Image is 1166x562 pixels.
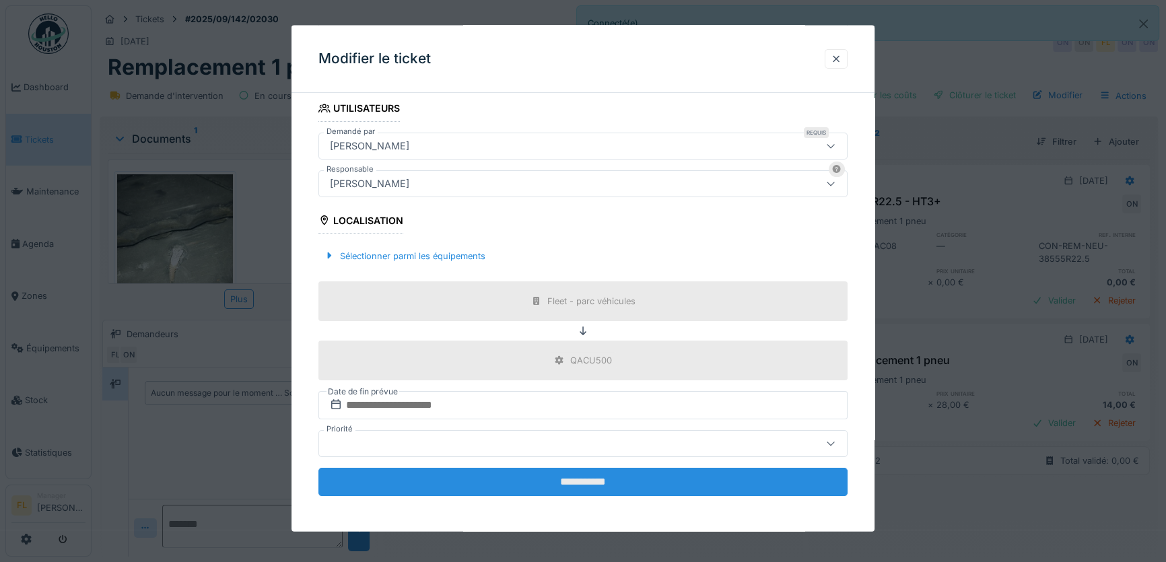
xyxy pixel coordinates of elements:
[324,125,378,137] label: Demandé par
[324,423,355,435] label: Priorité
[318,98,400,121] div: Utilisateurs
[318,210,403,233] div: Localisation
[327,384,399,399] label: Date de fin prévue
[318,246,491,265] div: Sélectionner parmi les équipements
[324,138,415,153] div: [PERSON_NAME]
[547,294,636,307] div: Fleet - parc véhicules
[318,50,431,67] h3: Modifier le ticket
[804,127,829,137] div: Requis
[570,353,612,366] div: QACU500
[324,163,376,174] label: Responsable
[324,176,415,190] div: [PERSON_NAME]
